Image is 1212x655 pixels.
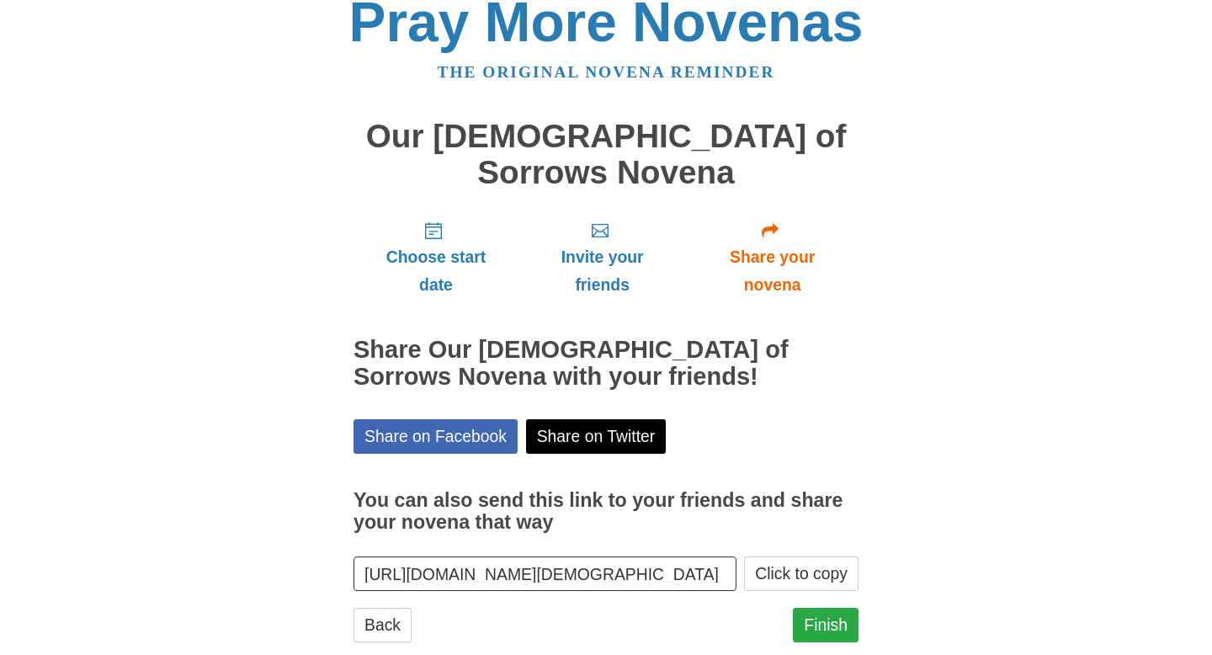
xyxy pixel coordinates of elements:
[535,243,669,299] span: Invite your friends
[353,119,858,190] h1: Our [DEMOGRAPHIC_DATA] of Sorrows Novena
[438,63,775,81] a: The original novena reminder
[353,207,518,307] a: Choose start date
[793,608,858,642] a: Finish
[370,243,502,299] span: Choose start date
[703,243,842,299] span: Share your novena
[353,608,412,642] a: Back
[518,207,686,307] a: Invite your friends
[686,207,858,307] a: Share your novena
[744,556,858,591] button: Click to copy
[353,419,518,454] a: Share on Facebook
[353,490,858,533] h3: You can also send this link to your friends and share your novena that way
[353,337,858,391] h2: Share Our [DEMOGRAPHIC_DATA] of Sorrows Novena with your friends!
[526,419,667,454] a: Share on Twitter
